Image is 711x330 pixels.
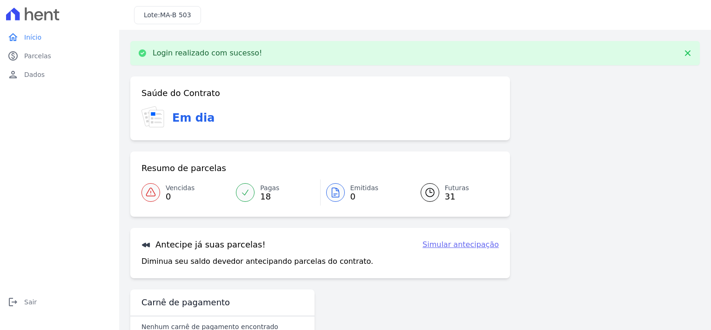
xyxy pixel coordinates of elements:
span: 18 [260,193,279,200]
h3: Saúde do Contrato [141,88,220,99]
span: Vencidas [166,183,195,193]
a: homeInício [4,28,115,47]
a: Pagas 18 [230,179,320,206]
span: Sair [24,297,37,307]
a: logoutSair [4,293,115,311]
span: Emitidas [350,183,379,193]
span: Início [24,33,41,42]
span: Futuras [445,183,469,193]
span: Pagas [260,183,279,193]
p: Diminua seu saldo devedor antecipando parcelas do contrato. [141,256,373,267]
i: paid [7,50,19,62]
i: person [7,69,19,80]
a: Emitidas 0 [321,179,409,206]
h3: Em dia [172,110,215,126]
a: Vencidas 0 [141,179,230,206]
a: personDados [4,65,115,84]
a: paidParcelas [4,47,115,65]
span: MA-B 503 [160,11,191,19]
span: Dados [24,70,45,79]
h3: Antecipe já suas parcelas! [141,239,266,250]
span: 0 [166,193,195,200]
h3: Carnê de pagamento [141,297,230,308]
h3: Lote: [144,10,191,20]
i: logout [7,296,19,308]
i: home [7,32,19,43]
span: 0 [350,193,379,200]
span: 31 [445,193,469,200]
a: Simular antecipação [423,239,499,250]
a: Futuras 31 [409,179,499,206]
span: Parcelas [24,51,51,61]
h3: Resumo de parcelas [141,163,226,174]
p: Login realizado com sucesso! [153,48,262,58]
